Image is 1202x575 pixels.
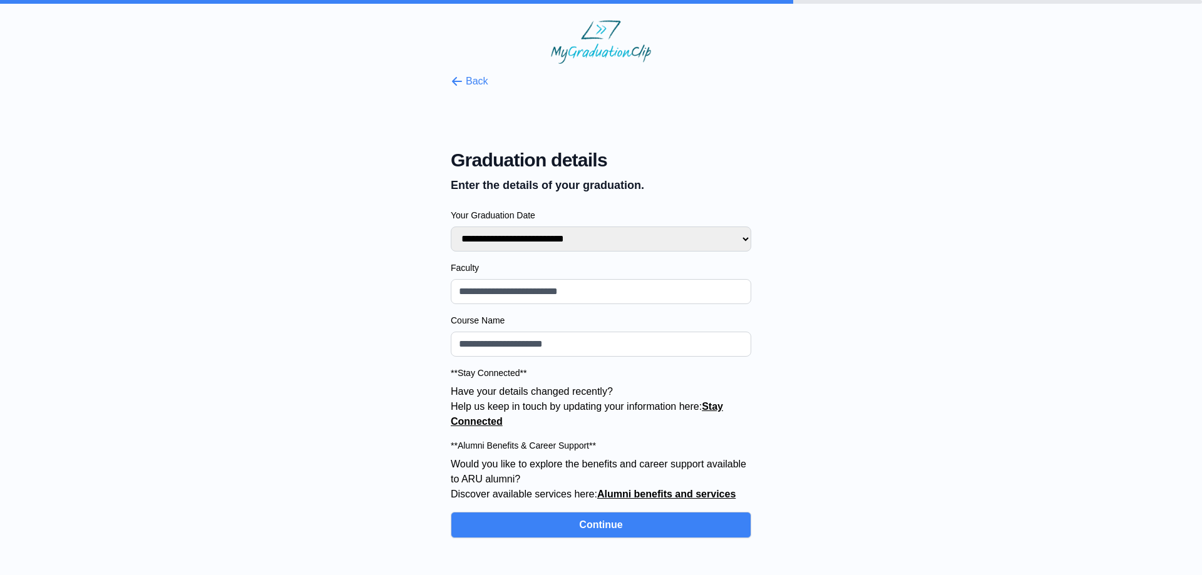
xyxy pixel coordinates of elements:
[451,262,751,274] label: Faculty
[597,489,736,499] a: Alumni benefits and services
[451,457,751,502] p: Would you like to explore the benefits and career support available to ARU alumni? Discover avail...
[451,314,751,327] label: Course Name
[451,384,751,429] p: Have your details changed recently? Help us keep in touch by updating your information here:
[551,20,651,64] img: MyGraduationClip
[451,401,723,427] a: Stay Connected
[451,439,751,452] label: **Alumni Benefits & Career Support**
[451,74,488,89] button: Back
[451,149,751,171] span: Graduation details
[451,209,751,221] label: Your Graduation Date
[451,176,751,194] p: Enter the details of your graduation.
[451,512,751,538] button: Continue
